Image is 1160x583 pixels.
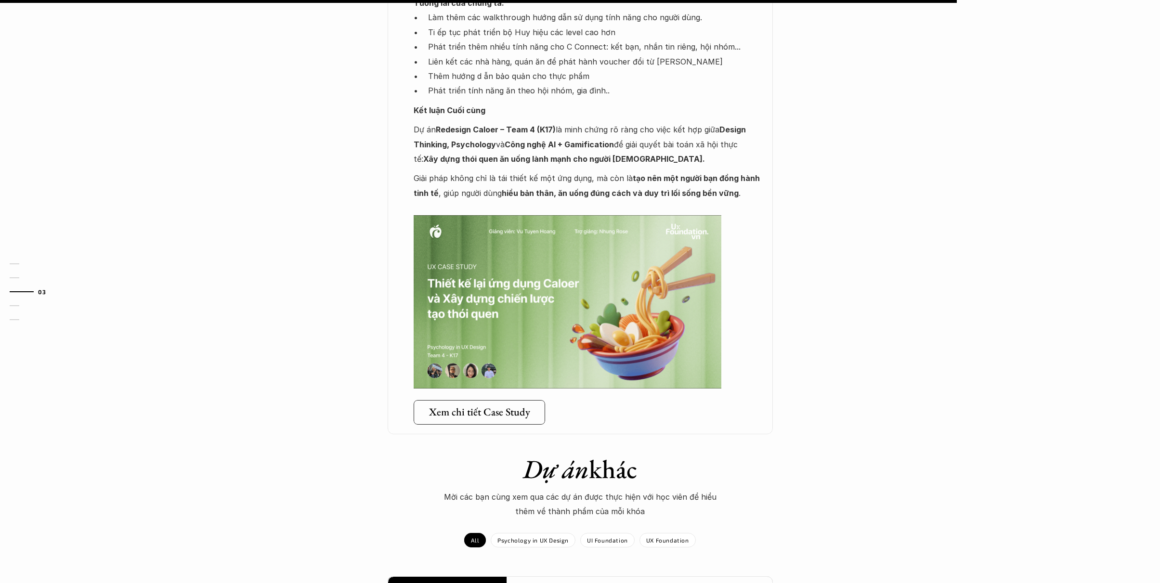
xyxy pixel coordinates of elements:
[414,171,763,215] p: Giải pháp không chỉ là tái thiết kế một ứng dụng, mà còn là , giúp người dùng .
[436,125,556,134] strong: Redesign Caloer – Team 4 (K17)
[646,537,689,544] p: UX Foundation
[428,39,763,54] p: Phát triển thêm nhiều tính năng cho C Connect: kết bạn, nhắn tin riêng, hội nhóm...
[423,154,705,164] strong: Xây dựng thói quen ăn uống lành mạnh cho người [DEMOGRAPHIC_DATA].
[497,537,569,544] p: Psychology in UX Design
[523,452,589,486] em: Dự án
[502,188,739,198] strong: hiểu bản thân, ăn uống đúng cách và duy trì lối sống bền vững
[38,288,46,295] strong: 03
[414,125,748,149] strong: Design Thinking, Psychology
[428,25,763,39] p: Ti ếp tục phát triển bộ Huy hiệu các level cao hơn
[412,453,749,485] h1: khác
[428,83,763,98] p: Phát triển tính năng ăn theo hội nhóm, gia đình..
[429,406,530,418] h5: Xem chi tiết Case Study
[414,105,485,115] strong: Kết luận Cuối cùng
[587,537,628,544] p: UI Foundation
[414,173,762,197] strong: tạo nên một người bạn đồng hành tinh tế
[10,286,55,298] a: 03
[505,140,614,149] strong: Công nghệ AI + Gamification
[436,490,725,519] p: Mời các bạn cùng xem qua các dự án được thực hiện với học viên để hiểu thêm về thành phẩm của mỗi...
[414,122,763,166] p: Dự án là minh chứng rõ ràng cho việc kết hợp giữa và để giải quyết bài toán xã hội thực tế:
[414,400,545,424] a: Xem chi tiết Case Study
[428,10,763,25] p: Làm thêm các walkthrough hướng dẫn sử dụng tính năng cho người dùng.
[471,537,479,544] p: All
[428,54,763,69] p: Liên kết các nhà hàng, quán ăn để phát hành voucher đổi từ [PERSON_NAME]
[428,69,763,83] p: Thêm hướng d ẫn bảo quản cho thực phẩm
